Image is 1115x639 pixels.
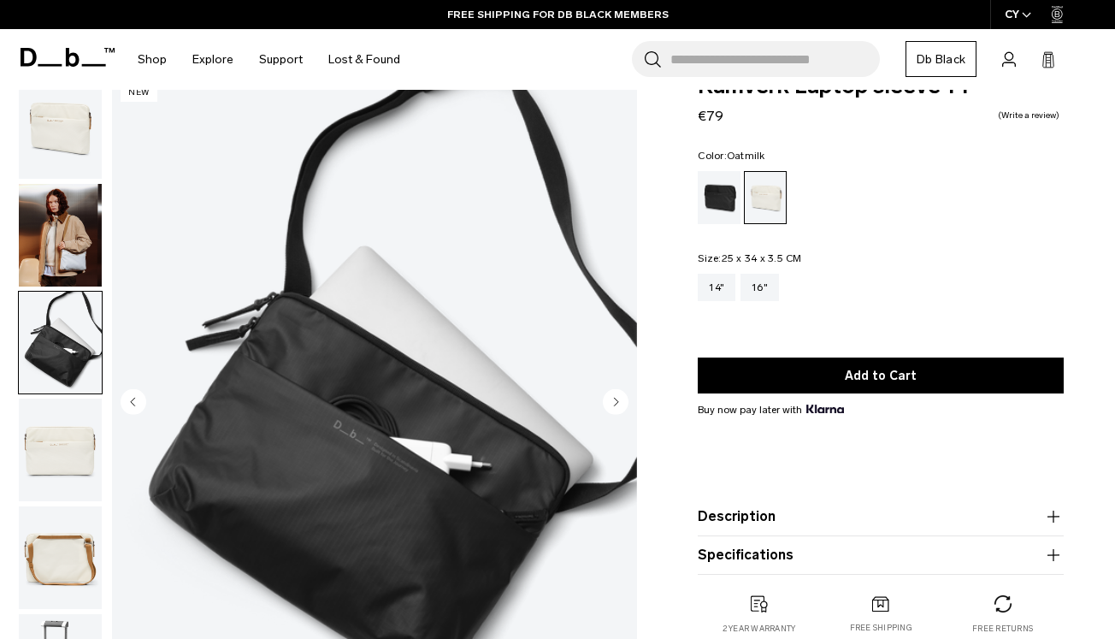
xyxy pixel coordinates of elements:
button: Description [698,506,1064,527]
a: Oatmilk [744,171,787,224]
span: 25 x 34 x 3.5 CM [722,252,802,264]
nav: Main Navigation [125,29,413,90]
p: New [121,84,157,102]
button: Ramverk Laptop sleeve 14" Oatmilk [18,506,103,610]
span: €79 [698,108,723,124]
button: Ramverk Laptop sleeve 14" Oatmilk [18,398,103,502]
a: 16" [740,274,779,301]
a: Shop [138,29,167,90]
a: Support [259,29,303,90]
img: Ramverk Laptop sleeve 14" Oatmilk [19,399,102,501]
a: 14" [698,274,735,301]
span: Buy now pay later with [698,402,843,417]
button: Ramverk Laptop sleeve 14" Oatmilk [18,183,103,287]
button: Specifications [698,545,1064,565]
img: Ramverk Laptop sleeve 14" Oatmilk [19,76,102,179]
img: Ramverk Laptop sleeve 14" Oatmilk [19,292,102,394]
p: Free shipping [850,622,912,634]
a: Db Black [906,41,976,77]
a: Lost & Found [328,29,400,90]
img: {"height" => 20, "alt" => "Klarna"} [806,405,843,413]
span: Oatmilk [727,150,765,162]
img: Ramverk Laptop sleeve 14" Oatmilk [19,506,102,609]
a: Write a review [998,111,1059,120]
legend: Size: [698,253,801,263]
p: 2 year warranty [723,623,796,635]
a: Black Out [698,171,740,224]
button: Ramverk Laptop sleeve 14" Oatmilk [18,75,103,180]
button: Next slide [603,388,628,417]
button: Ramverk Laptop sleeve 14" Oatmilk [18,291,103,395]
a: FREE SHIPPING FOR DB BLACK MEMBERS [447,7,669,22]
button: Previous slide [121,388,146,417]
legend: Color: [698,151,764,161]
span: Ramverk Laptop sleeve 14" [698,75,1064,98]
img: Ramverk Laptop sleeve 14" Oatmilk [19,184,102,287]
button: Add to Cart [698,358,1064,393]
p: Free returns [972,623,1033,635]
a: Explore [192,29,233,90]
